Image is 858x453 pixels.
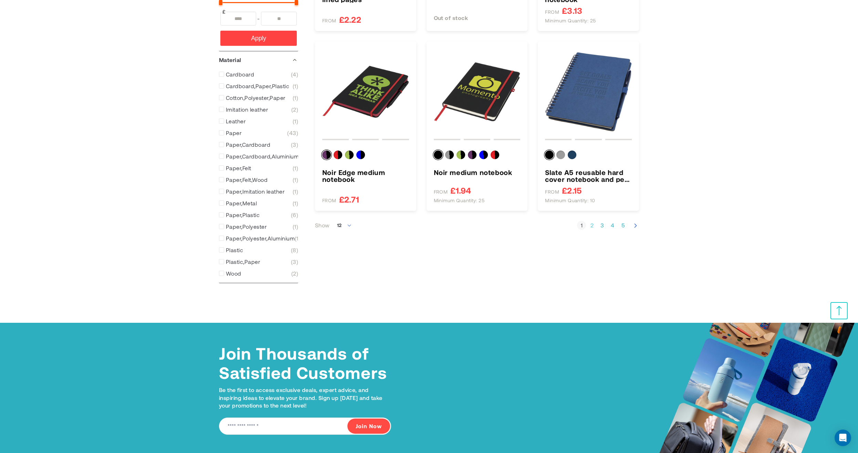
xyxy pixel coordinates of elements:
[293,118,298,125] span: 1
[545,197,595,204] span: Minimum quantity: 10
[356,151,365,159] div: Solid black&Blue
[434,169,521,176] a: Noir medium notebook
[322,151,331,159] div: Solid black&Purple
[345,151,354,159] div: Solid black&Lime
[632,222,639,229] a: Next
[219,94,298,101] a: Cotton,Polyester,Paper 1
[545,151,554,159] div: Solid black
[219,141,298,148] a: Paper,Cardboard 3
[226,153,299,160] span: Paper,Cardboard,Aluminium
[219,71,298,78] a: Cardboard 4
[226,71,254,78] span: Cardboard
[293,94,298,101] span: 1
[293,223,298,230] span: 1
[479,151,488,159] div: Solid black&Blue
[219,223,298,230] a: Paper,Polyester 1
[295,235,300,242] span: 1
[291,71,298,78] span: 4
[293,83,298,90] span: 1
[491,151,499,159] div: Solid black&Red
[322,197,336,204] span: FROM
[222,8,226,15] span: £
[562,6,582,15] span: £3.13
[545,9,559,15] span: FROM
[347,419,390,434] button: Join Now
[577,222,586,229] strong: 1
[219,83,298,90] a: Cardboard,Paper,Plastic 1
[545,18,596,24] span: Minimum quantity: 25
[226,212,260,218] span: Paper,Plastic
[293,188,298,195] span: 1
[322,18,336,24] span: FROM
[220,12,256,25] input: From
[434,197,485,204] span: Minimum quantity: 25
[226,247,243,254] span: Plastic
[219,130,298,136] a: Paper 43
[291,106,298,113] span: 2
[287,130,298,136] span: 43
[293,165,298,172] span: 1
[337,222,342,228] span: 12
[226,188,284,195] span: Paper,Imitation leather
[219,212,298,218] a: Paper,Plastic 6
[219,270,298,277] a: Wood 2
[226,176,268,183] span: Paper,Felt,Wood
[577,218,639,233] nav: Pagination
[226,270,241,277] span: Wood
[219,176,298,183] a: Paper,Felt,Wood 1
[219,165,298,172] a: Paper,Felt 1
[545,49,632,135] img: Slate A5 reusable hard cover notebook and pen set (black ink)
[556,151,565,159] div: Grey
[226,165,251,172] span: Paper,Felt
[291,270,298,277] span: 2
[226,118,245,125] span: Leather
[219,200,298,207] a: Paper,Metal 1
[339,195,359,204] span: £2.71
[315,222,330,229] label: Show
[434,151,521,162] div: Colour
[468,151,477,159] div: Solid black&Purple
[219,188,298,195] a: Paper,Imitation leather 1
[256,12,261,25] span: -
[835,430,851,446] div: Open Intercom Messenger
[445,151,454,159] div: Solid black&Grey
[226,258,260,265] span: Plastic,Paper
[293,200,298,207] span: 1
[226,141,270,148] span: Paper,Cardboard
[457,151,465,159] div: Solid black&Lime
[226,235,295,242] span: Paper,Polyester,Aluminium
[450,186,471,195] span: £1.94
[219,258,298,265] a: Plastic,Paper 3
[434,49,521,135] img: Noir medium notebook
[219,51,298,69] div: Material
[339,15,361,24] span: £2.22
[226,83,289,90] span: Cardboard,Paper,Plastic
[545,151,632,162] div: Colour
[293,176,298,183] span: 1
[219,386,391,409] p: Be the first to access exclusive deals, expert advice, and inspiring ideas to elevate your brand....
[545,169,632,183] a: Slate A5 reusable hard cover notebook and pen set (black ink)
[219,118,298,125] a: Leather 1
[598,222,607,229] a: Page 3
[334,151,342,159] div: Solid black&Red
[261,12,297,25] input: To
[291,247,298,254] span: 8
[226,94,285,101] span: Cotton,Polyester,Paper
[322,169,409,183] a: Noir Edge medium notebook
[434,13,521,22] div: Out of stock
[226,200,257,207] span: Paper,Metal
[608,222,617,229] a: Page 4
[219,343,391,382] h4: Join Thousands of Satisfied Customers
[291,258,298,265] span: 3
[219,235,298,242] a: Paper,Polyester,Aluminium 1
[226,106,268,113] span: Imitation leather
[226,130,241,136] span: Paper
[434,151,442,159] div: Solid black
[568,151,576,159] div: Navy
[219,106,298,113] a: Imitation leather 2
[322,49,409,135] a: Noir Edge medium notebook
